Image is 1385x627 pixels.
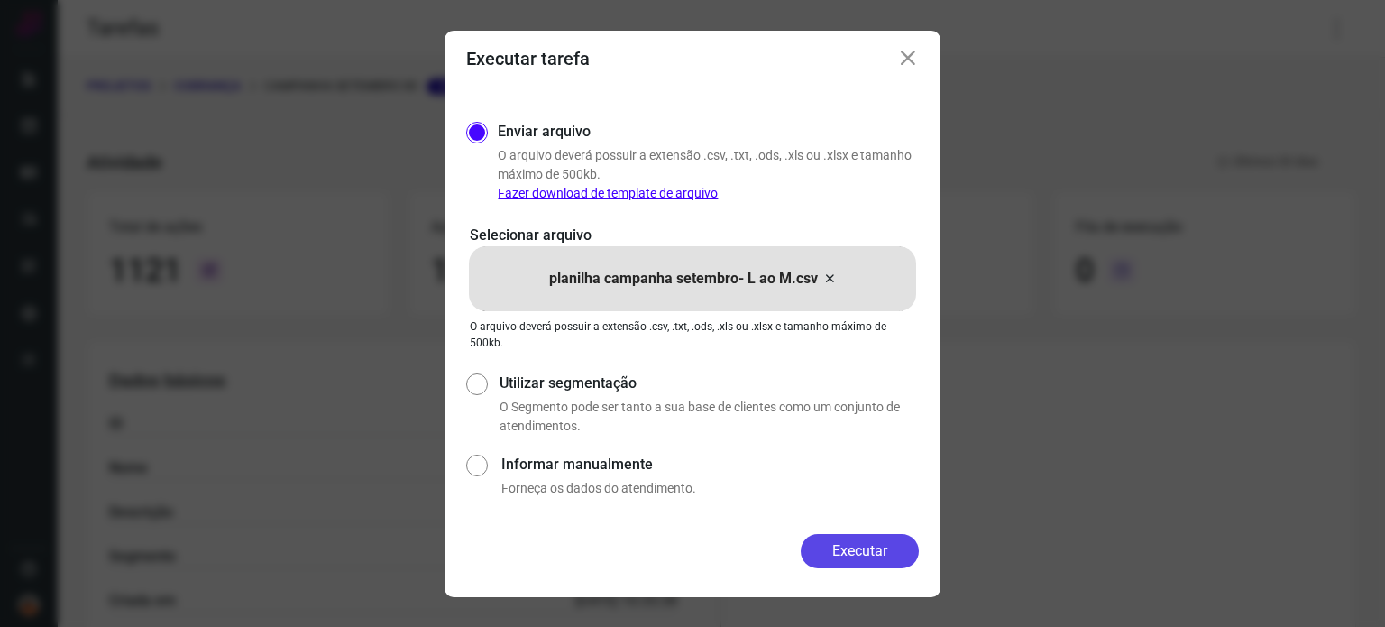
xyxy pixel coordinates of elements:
p: O Segmento pode ser tanto a sua base de clientes como um conjunto de atendimentos. [500,398,919,436]
p: O arquivo deverá possuir a extensão .csv, .txt, .ods, .xls ou .xlsx e tamanho máximo de 500kb. [498,146,919,203]
p: Forneça os dados do atendimento. [501,479,919,498]
h3: Executar tarefa [466,48,590,69]
button: Executar [801,534,919,568]
p: O arquivo deverá possuir a extensão .csv, .txt, .ods, .xls ou .xlsx e tamanho máximo de 500kb. [470,318,915,351]
label: Enviar arquivo [498,121,591,143]
label: Informar manualmente [501,454,919,475]
p: Selecionar arquivo [470,225,915,246]
p: planilha campanha setembro- L ao M.csv [549,268,818,290]
label: Utilizar segmentação [500,373,919,394]
a: Fazer download de template de arquivo [498,186,718,200]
